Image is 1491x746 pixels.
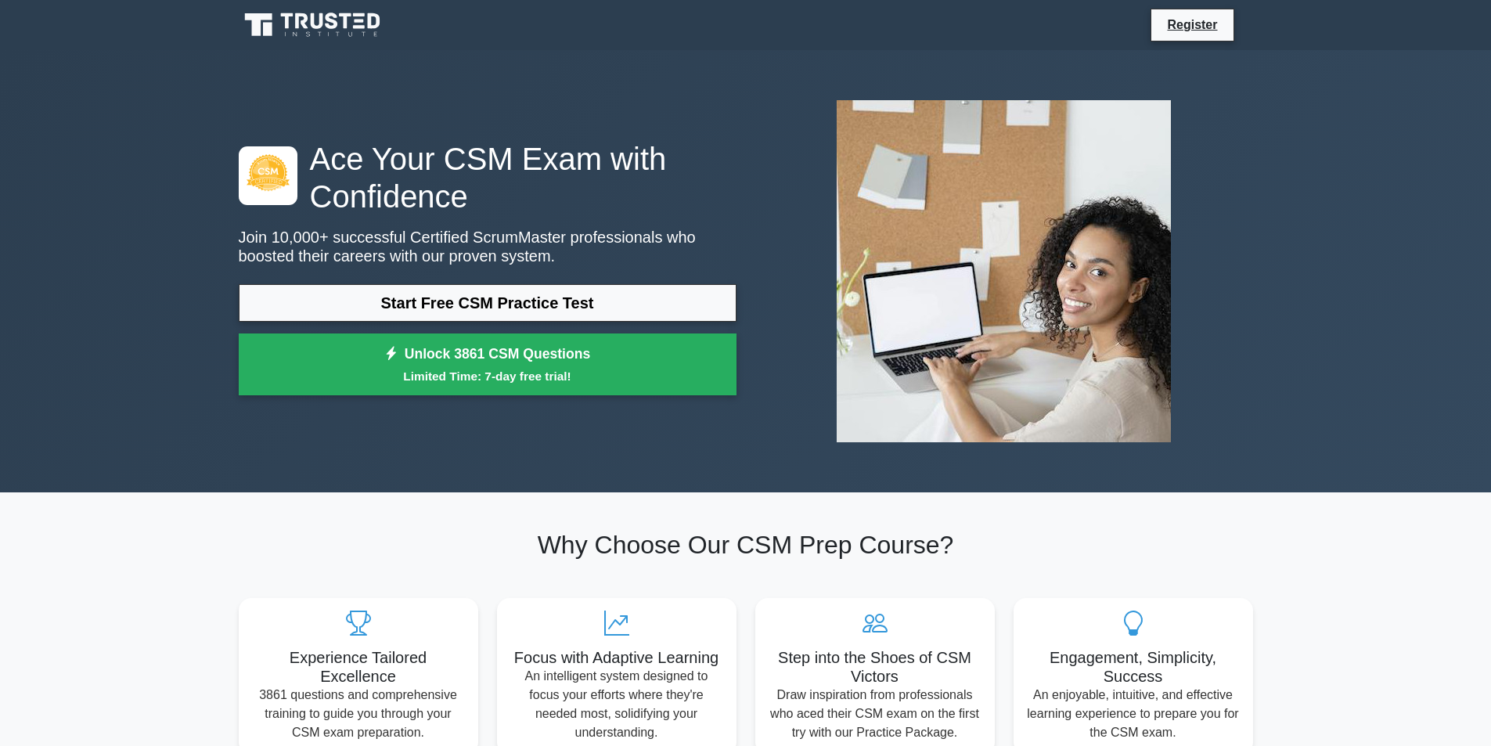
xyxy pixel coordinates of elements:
[1158,15,1226,34] a: Register
[239,228,736,265] p: Join 10,000+ successful Certified ScrumMaster professionals who boosted their careers with our pr...
[768,648,982,686] h5: Step into the Shoes of CSM Victors
[1026,686,1241,742] p: An enjoyable, intuitive, and effective learning experience to prepare you for the CSM exam.
[1026,648,1241,686] h5: Engagement, Simplicity, Success
[251,686,466,742] p: 3861 questions and comprehensive training to guide you through your CSM exam preparation.
[768,686,982,742] p: Draw inspiration from professionals who aced their CSM exam on the first try with our Practice Pa...
[239,333,736,396] a: Unlock 3861 CSM QuestionsLimited Time: 7-day free trial!
[239,530,1253,560] h2: Why Choose Our CSM Prep Course?
[258,367,717,385] small: Limited Time: 7-day free trial!
[239,284,736,322] a: Start Free CSM Practice Test
[510,648,724,667] h5: Focus with Adaptive Learning
[251,648,466,686] h5: Experience Tailored Excellence
[239,140,736,215] h1: Ace Your CSM Exam with Confidence
[510,667,724,742] p: An intelligent system designed to focus your efforts where they're needed most, solidifying your ...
